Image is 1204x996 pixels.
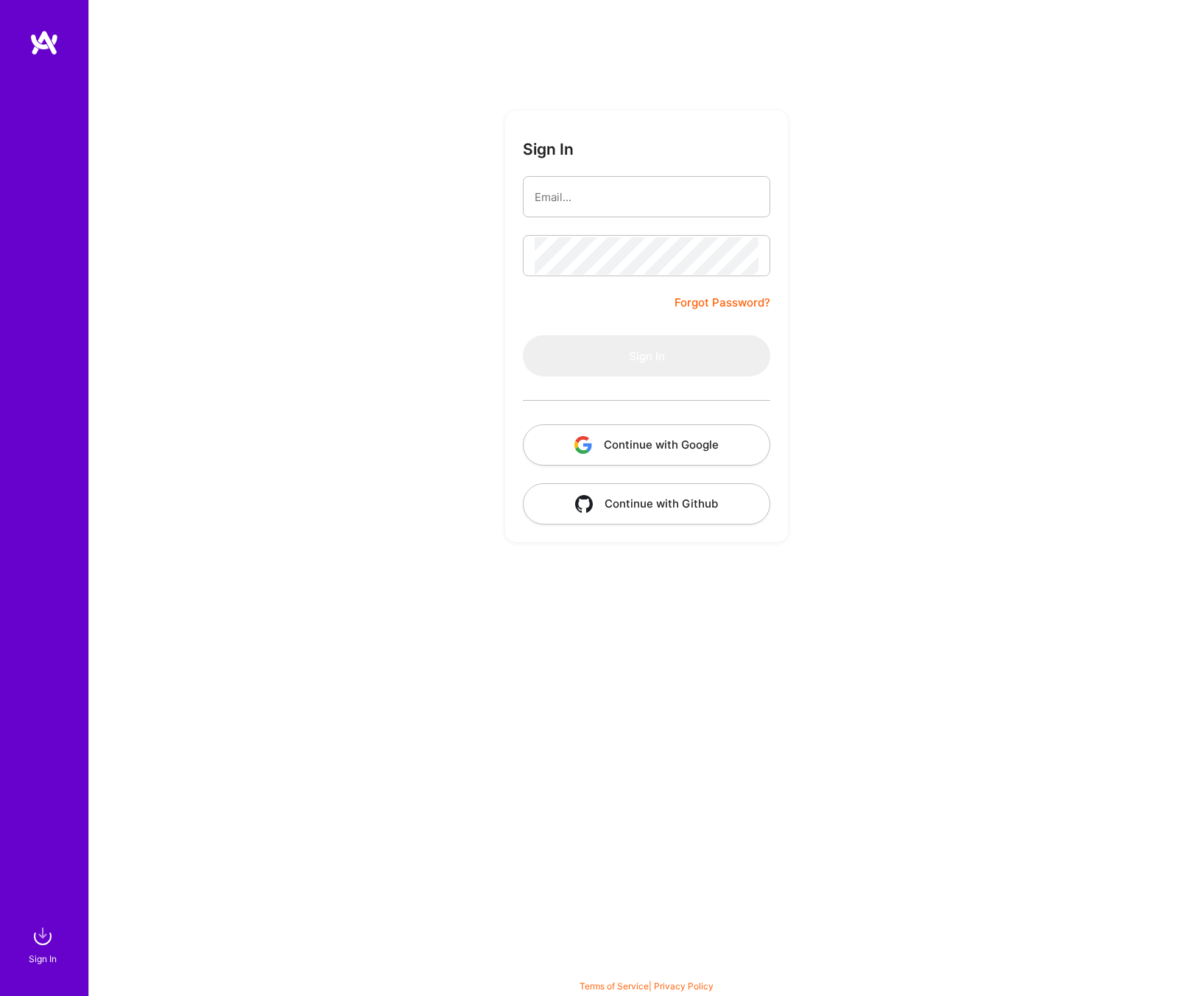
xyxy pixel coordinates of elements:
[580,981,649,992] a: Terms of Service
[29,951,57,967] div: Sign In
[88,952,1204,989] div: © 2025 ATeams Inc., All rights reserved.
[654,981,714,992] a: Privacy Policy
[523,335,770,376] button: Sign In
[28,922,57,951] img: sign in
[535,178,758,216] input: Email...
[675,294,770,312] a: Forgot Password?
[580,981,714,992] span: |
[574,436,592,454] img: icon
[29,29,59,56] img: logo
[575,495,593,513] img: icon
[523,424,770,466] button: Continue with Google
[523,140,574,158] h3: Sign In
[31,922,57,967] a: sign inSign In
[523,483,770,525] button: Continue with Github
